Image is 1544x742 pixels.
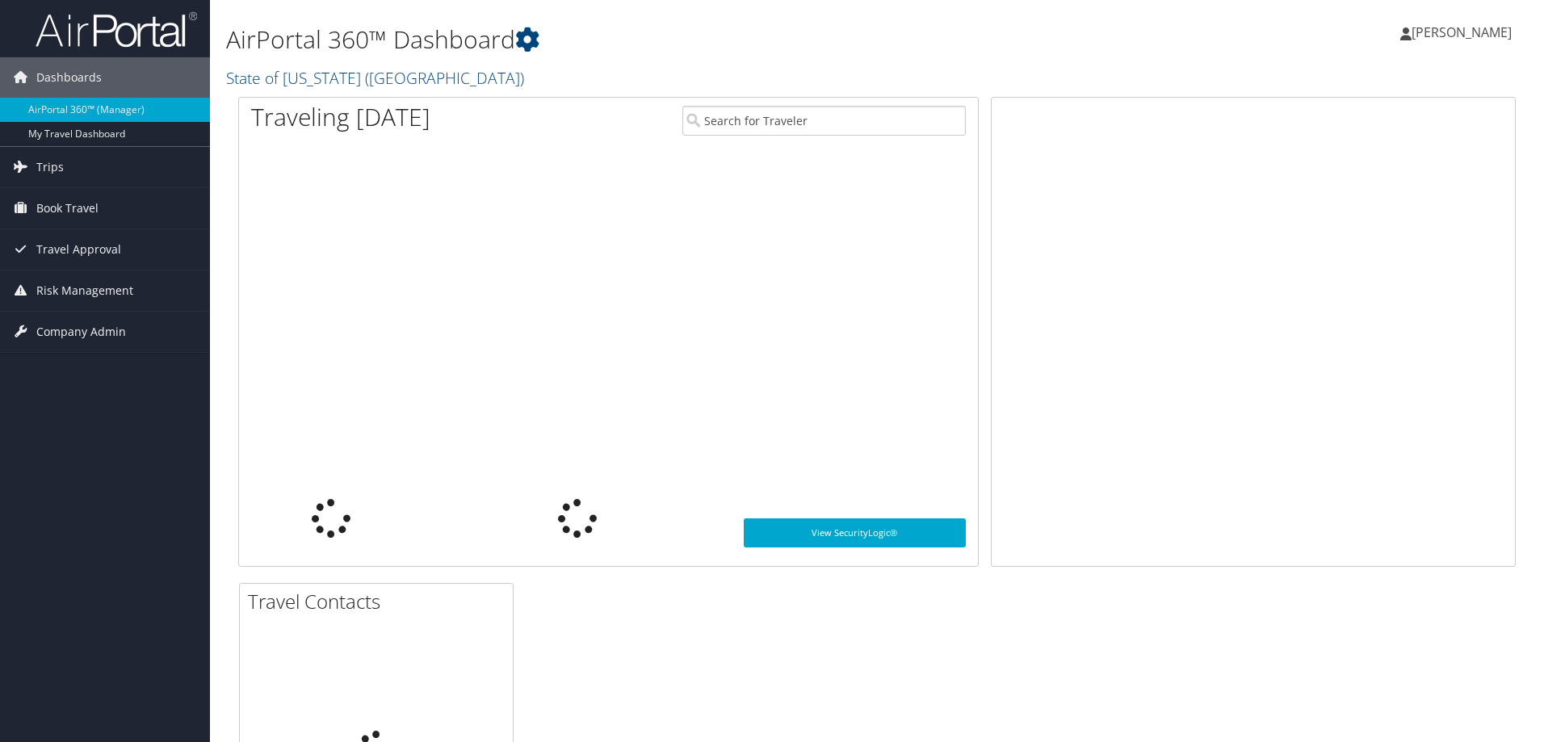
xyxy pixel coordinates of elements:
[744,518,966,547] a: View SecurityLogic®
[226,23,1094,57] h1: AirPortal 360™ Dashboard
[36,10,197,48] img: airportal-logo.png
[226,67,528,89] a: State of [US_STATE] ([GEOGRAPHIC_DATA])
[36,57,102,98] span: Dashboards
[682,106,966,136] input: Search for Traveler
[251,100,430,134] h1: Traveling [DATE]
[36,229,121,270] span: Travel Approval
[1400,8,1528,57] a: [PERSON_NAME]
[36,188,99,228] span: Book Travel
[36,147,64,187] span: Trips
[36,312,126,352] span: Company Admin
[36,270,133,311] span: Risk Management
[1412,23,1512,41] span: [PERSON_NAME]
[248,588,513,615] h2: Travel Contacts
